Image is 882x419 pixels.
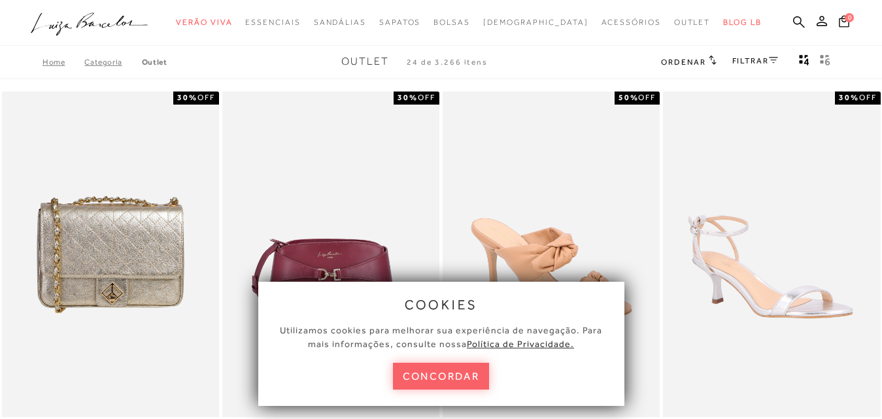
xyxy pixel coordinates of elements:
a: noSubCategoriesText [433,10,470,35]
img: Bolsa média pesponto monograma dourado [3,93,218,415]
strong: 50% [619,93,639,102]
span: OFF [859,93,877,102]
button: gridText6Desc [816,54,834,71]
span: cookies [405,297,478,312]
a: MULE DE SALTO ALTO EM COURO BEGE COM LAÇOS MULE DE SALTO ALTO EM COURO BEGE COM LAÇOS [444,93,658,415]
a: noSubCategoriesText [602,10,661,35]
strong: 30% [177,93,197,102]
a: noSubCategoriesText [176,10,232,35]
a: noSubCategoriesText [674,10,711,35]
a: Categoria [84,58,141,67]
span: Ordenar [661,58,705,67]
span: OFF [418,93,435,102]
img: BOLSA PEQUENA EM COURO MARSALA COM FERRAGEM EM GANCHO [224,93,438,415]
a: noSubCategoriesText [483,10,588,35]
a: FILTRAR [732,56,778,65]
span: Sandálias [314,18,366,27]
img: SANDÁLIA DE TIRAS FINAS METALIZADA PRATA DE SALTO MÉDIO [664,93,879,415]
span: Outlet [674,18,711,27]
a: Política de Privacidade. [467,339,574,349]
a: noSubCategoriesText [314,10,366,35]
strong: 30% [398,93,418,102]
button: Mostrar 4 produtos por linha [795,54,813,71]
span: Acessórios [602,18,661,27]
span: OFF [638,93,656,102]
span: 0 [845,13,854,22]
img: MULE DE SALTO ALTO EM COURO BEGE COM LAÇOS [444,93,658,415]
a: BOLSA PEQUENA EM COURO MARSALA COM FERRAGEM EM GANCHO BOLSA PEQUENA EM COURO MARSALA COM FERRAGEM... [224,93,438,415]
a: Bolsa média pesponto monograma dourado Bolsa média pesponto monograma dourado [3,93,218,415]
span: Outlet [341,56,389,67]
span: Sapatos [379,18,420,27]
a: SANDÁLIA DE TIRAS FINAS METALIZADA PRATA DE SALTO MÉDIO SANDÁLIA DE TIRAS FINAS METALIZADA PRATA ... [664,93,879,415]
a: Home [42,58,84,67]
span: Essenciais [245,18,300,27]
span: Bolsas [433,18,470,27]
span: BLOG LB [723,18,761,27]
a: Outlet [142,58,167,67]
a: noSubCategoriesText [245,10,300,35]
button: concordar [393,363,490,390]
span: Utilizamos cookies para melhorar sua experiência de navegação. Para mais informações, consulte nossa [280,325,602,349]
span: OFF [197,93,215,102]
a: noSubCategoriesText [379,10,420,35]
a: BLOG LB [723,10,761,35]
span: [DEMOGRAPHIC_DATA] [483,18,588,27]
button: 0 [835,14,853,32]
span: Verão Viva [176,18,232,27]
strong: 30% [839,93,859,102]
span: 24 de 3.266 itens [407,58,488,67]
